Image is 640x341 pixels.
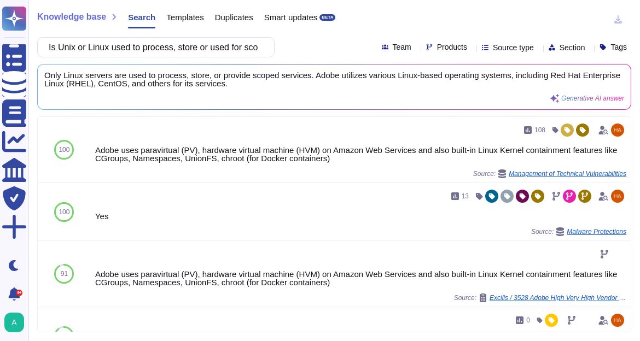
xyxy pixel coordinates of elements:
[454,293,626,302] span: Source:
[128,13,155,21] span: Search
[462,193,469,199] span: 13
[319,14,335,21] div: BETA
[2,310,32,334] button: user
[437,43,467,51] span: Products
[16,290,22,296] div: 9+
[215,13,253,21] span: Duplicates
[59,146,69,153] span: 100
[561,95,624,102] span: Generative AI answer
[61,271,68,277] span: 91
[610,43,627,51] span: Tags
[490,295,626,301] span: Excilis / 3528 Adobe High Very High Vendor Template
[37,13,106,21] span: Knowledge base
[611,190,624,203] img: user
[95,212,626,220] div: Yes
[59,209,69,215] span: 100
[567,228,626,235] span: Malware Protections
[43,38,263,57] input: Search a question or template...
[95,146,626,162] div: Adobe uses paravirtual (PV), hardware virtual machine (HVM) on Amazon Web Services and also built...
[166,13,203,21] span: Templates
[531,227,626,236] span: Source:
[95,270,626,286] div: Adobe uses paravirtual (PV), hardware virtual machine (HVM) on Amazon Web Services and also built...
[393,43,411,51] span: Team
[526,317,530,324] span: 0
[509,170,626,177] span: Management of Technical Vulnerabilities
[473,169,626,178] span: Source:
[534,127,545,133] span: 108
[560,44,585,51] span: Section
[611,314,624,327] img: user
[4,313,24,332] img: user
[44,71,624,87] span: Only Linux servers are used to process, store, or provide scoped services. Adobe utilizes various...
[264,13,318,21] span: Smart updates
[611,124,624,137] img: user
[493,44,534,51] span: Source type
